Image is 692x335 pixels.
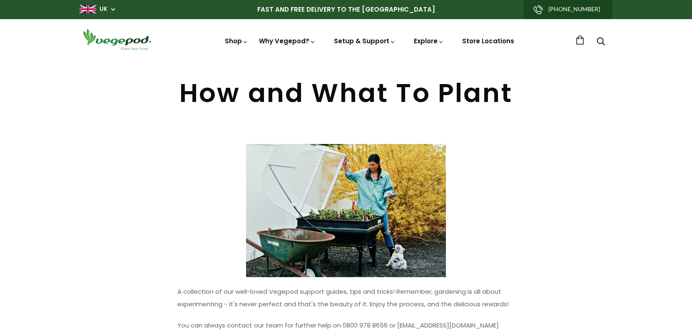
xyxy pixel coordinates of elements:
a: Setup & Support [334,37,396,45]
p: A collection of our well-loved Vegepod support guides, tips and tricks! Remember, gardening is al... [177,285,515,310]
a: Explore [414,37,444,45]
a: Search [597,38,605,47]
a: Shop [225,37,248,45]
img: Vegepod [80,27,154,51]
h1: How and What To Plant [80,80,612,106]
a: Why Vegepod? [259,37,316,45]
img: gb_large.png [80,5,96,13]
p: You can always contact our team for further help on 0800 978 8656 or [EMAIL_ADDRESS][DOMAIN_NAME] [177,319,515,332]
a: UK [100,5,107,13]
a: Store Locations [462,37,514,45]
